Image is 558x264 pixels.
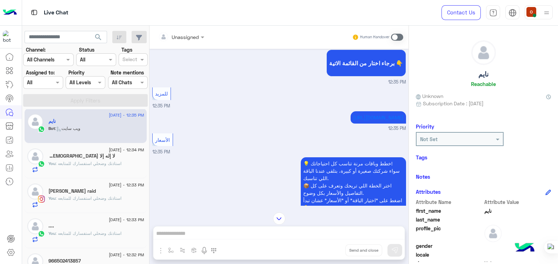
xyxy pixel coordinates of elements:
[416,189,441,195] h6: Attributes
[3,31,15,43] img: 114004088273201
[416,173,430,180] h6: Notes
[416,216,483,223] span: last_name
[441,5,481,20] a: Contact Us
[121,55,137,65] div: Select
[484,207,551,214] span: نايم
[416,251,483,258] span: locale
[48,196,55,201] span: You
[38,126,45,133] img: WhatsApp
[472,41,496,65] img: defaultAdmin.png
[526,7,536,17] img: userImage
[27,184,43,199] img: defaultAdmin.png
[48,258,81,264] h5: 966502413857
[353,114,404,120] a: [URL][DOMAIN_NAME]
[48,161,55,166] span: You
[509,9,517,17] img: tab
[155,137,170,143] span: الأسعار
[55,126,80,131] span: : ويب سايت
[55,161,121,166] span: استاذنك وضحلي استفسارك للمتابعه
[152,103,170,108] span: 12:35 PM
[512,236,537,260] img: hulul-logo.png
[416,207,483,214] span: first_name
[26,69,55,76] label: Assigned to:
[90,31,107,46] button: search
[471,81,496,87] h6: Reachable
[416,225,483,241] span: profile_pic
[301,157,406,214] p: 7/9/2025, 12:35 PM
[48,153,115,159] h5: لا إله إلا الله
[542,8,551,17] img: profile
[27,218,43,234] img: defaultAdmin.png
[489,9,497,17] img: tab
[416,242,483,250] span: gender
[109,217,144,223] span: [DATE] - 12:33 PM
[38,160,45,167] img: WhatsApp
[48,188,96,194] h5: Saleh raid
[416,198,483,206] span: Attribute Name
[486,5,500,20] a: tab
[388,79,406,86] span: 12:35 PM
[111,69,144,76] label: Note mentions
[155,91,168,97] span: للمزيد
[360,34,390,40] small: Human Handover
[30,8,39,17] img: tab
[416,154,551,160] h6: Tags
[423,100,484,107] span: Subscription Date : [DATE]
[109,182,144,188] span: [DATE] - 12:33 PM
[273,212,285,225] img: scroll
[329,60,403,66] span: برجاء اختار من القائمة الاتية 👇
[484,251,551,258] span: null
[55,231,121,236] span: استاذنك وضحلي استفسارك للمتابعه
[94,33,102,41] span: search
[416,92,443,100] span: Unknown
[388,125,406,132] span: 12:35 PM
[27,114,43,130] img: defaultAdmin.png
[484,198,551,206] span: Attribute Value
[48,231,55,236] span: You
[38,196,45,203] img: Instagram
[416,123,434,130] h6: Priority
[48,223,54,229] h5: ....
[109,112,144,118] span: [DATE] - 12:35 PM
[55,196,121,201] span: استاذنك وضحلي استفسارك للمتابعه
[26,46,46,53] label: Channel:
[44,8,68,18] p: Live Chat
[121,46,132,53] label: Tags
[109,252,144,258] span: [DATE] - 12:32 PM
[48,118,56,124] h5: نايم
[484,242,551,250] span: null
[351,111,406,124] p: 7/9/2025, 12:35 PM
[38,230,45,237] img: WhatsApp
[152,149,170,154] span: 12:35 PM
[484,225,502,242] img: defaultAdmin.png
[79,46,94,53] label: Status
[23,94,148,107] button: Apply Filters
[345,244,382,256] button: Send and close
[48,126,55,131] span: Bot
[478,70,489,78] h5: نايم
[109,147,144,153] span: [DATE] - 12:34 PM
[3,5,17,20] img: Logo
[27,148,43,164] img: defaultAdmin.png
[68,69,85,76] label: Priority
